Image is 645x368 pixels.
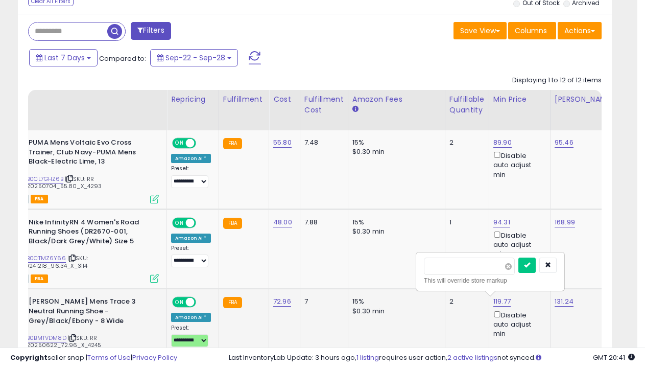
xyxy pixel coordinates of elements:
[273,296,291,307] a: 72.96
[87,353,131,362] a: Terms of Use
[273,137,292,148] a: 55.80
[29,297,153,328] b: [PERSON_NAME] Mens Trace 3 Neutral Running Shoe - Grey/Black/Ebony - 8 Wide
[304,297,340,306] div: 7
[27,254,66,263] a: B0CTMZ6Y66
[273,217,292,227] a: 48.00
[356,353,379,362] a: 1 listing
[44,53,85,63] span: Last 7 Days
[223,218,242,229] small: FBA
[352,227,437,236] div: $0.30 min
[555,137,574,148] a: 95.46
[304,218,340,227] div: 7.88
[555,217,575,227] a: 168.99
[223,297,242,308] small: FBA
[424,275,557,286] div: This will override store markup
[195,218,211,227] span: OFF
[29,138,153,169] b: PUMA Mens Voltaic Evo Cross Trainer, Club Navy-PUMA Mens Black-Electric Lime, 13
[352,105,359,114] small: Amazon Fees.
[449,297,481,306] div: 2
[352,138,437,147] div: 15%
[6,138,159,202] div: ASIN:
[171,245,211,268] div: Preset:
[165,53,225,63] span: Sep-22 - Sep-28
[171,154,211,163] div: Amazon AI *
[447,353,497,362] a: 2 active listings
[6,175,102,190] span: | SKU: RR Shoes_20250704_55.80_X_4293
[352,147,437,156] div: $0.30 min
[512,76,602,85] div: Displaying 1 to 12 of 12 items
[352,218,437,227] div: 15%
[449,94,485,116] div: Fulfillable Quantity
[555,94,615,105] div: [PERSON_NAME]
[493,309,542,339] div: Disable auto adjust min
[304,94,344,116] div: Fulfillment Cost
[493,137,512,148] a: 89.90
[229,353,635,363] div: Last InventoryLab Update: 3 hours ago, requires user action, not synced.
[150,49,238,66] button: Sep-22 - Sep-28
[27,334,66,342] a: B0BMTVDM8D
[173,298,186,307] span: ON
[593,353,635,362] span: 2025-10-6 20:41 GMT
[3,94,162,105] div: Title
[493,150,542,179] div: Disable auto adjust min
[6,254,88,269] span: | SKU: Nike_20241218_96.34_X_3114
[352,307,437,316] div: $0.30 min
[195,139,211,148] span: OFF
[449,138,481,147] div: 2
[352,94,441,105] div: Amazon Fees
[195,298,211,307] span: OFF
[27,175,63,183] a: B0CL7GHZ6B
[453,22,507,39] button: Save View
[173,218,186,227] span: ON
[223,94,265,105] div: Fulfillment
[493,229,542,259] div: Disable auto adjust min
[304,138,340,147] div: 7.48
[31,274,48,283] span: FBA
[171,234,211,243] div: Amazon AI *
[493,296,511,307] a: 119.77
[171,165,211,188] div: Preset:
[493,217,510,227] a: 94.31
[273,94,296,105] div: Cost
[352,297,437,306] div: 15%
[449,218,481,227] div: 1
[131,22,171,40] button: Filters
[6,218,159,282] div: ASIN:
[171,325,211,355] div: Preset:
[508,22,556,39] button: Columns
[223,138,242,149] small: FBA
[132,353,177,362] a: Privacy Policy
[558,22,602,39] button: Actions
[171,313,211,322] div: Amazon AI *
[173,139,186,148] span: ON
[99,54,146,63] span: Compared to:
[493,94,546,105] div: Min Price
[29,49,98,66] button: Last 7 Days
[6,297,159,361] div: ASIN:
[555,296,574,307] a: 131.24
[515,26,547,36] span: Columns
[171,94,214,105] div: Repricing
[31,195,48,203] span: FBA
[29,218,153,249] b: Nike InfinityRN 4 Women's Road Running Shoes (DR2670-001, Black/Dark Grey/White) Size 5
[10,353,47,362] strong: Copyright
[10,353,177,363] div: seller snap | |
